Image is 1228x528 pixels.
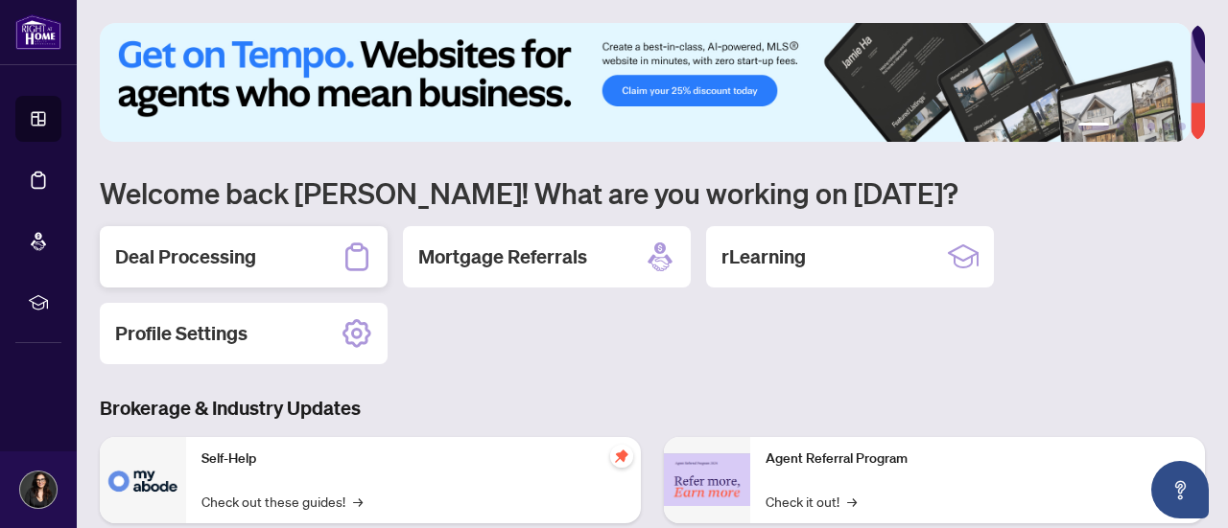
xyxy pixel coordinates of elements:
img: Profile Icon [20,471,57,508]
button: 5 [1163,123,1170,130]
h3: Brokerage & Industry Updates [100,395,1205,422]
h2: Mortgage Referrals [418,243,587,270]
img: Agent Referral Program [664,453,750,506]
button: 6 [1178,123,1186,130]
h1: Welcome back [PERSON_NAME]! What are you working on [DATE]? [100,174,1205,211]
span: → [353,491,363,512]
h2: Deal Processing [115,243,256,270]
button: 2 [1117,123,1124,130]
button: 3 [1132,123,1140,130]
p: Self-Help [201,448,626,470]
p: Agent Referral Program [766,448,1190,470]
a: Check it out!→ [766,491,857,512]
span: → [847,491,857,512]
button: 4 [1147,123,1155,130]
button: Open asap [1151,461,1209,518]
img: logo [15,14,61,50]
h2: Profile Settings [115,320,248,347]
button: 1 [1078,123,1109,130]
a: Check out these guides!→ [201,491,363,512]
img: Slide 0 [100,23,1191,142]
h2: rLearning [721,243,806,270]
span: pushpin [610,445,633,468]
img: Self-Help [100,437,186,523]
